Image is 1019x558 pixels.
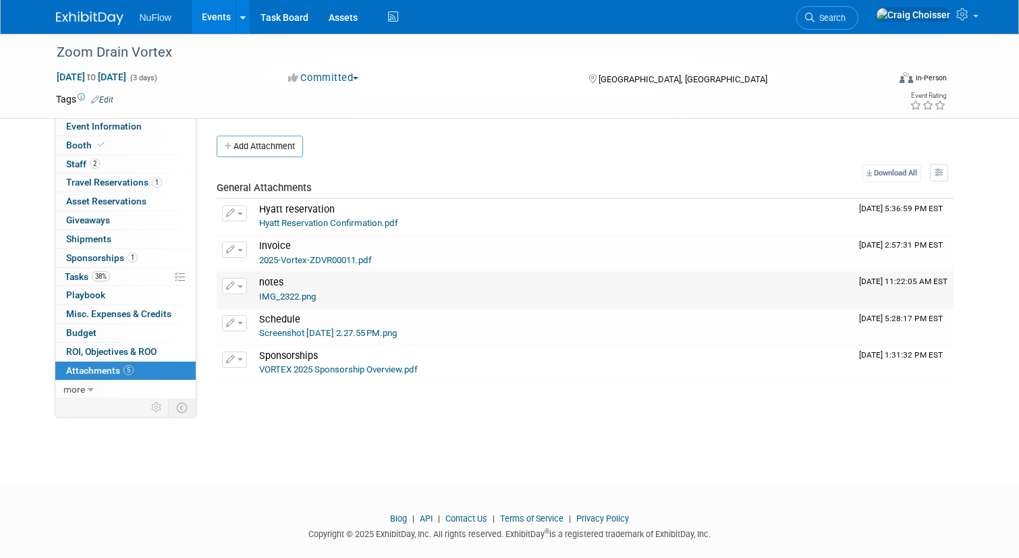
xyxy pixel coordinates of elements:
[283,71,364,85] button: Committed
[854,309,954,345] td: Upload Timestamp
[66,252,138,263] span: Sponsorships
[55,136,196,155] a: Booth
[63,384,85,395] span: more
[259,204,335,215] span: Hyatt reservation
[128,252,138,262] span: 1
[259,314,300,325] span: Schedule
[55,381,196,399] a: more
[854,345,954,382] td: Upload Timestamp
[796,6,858,30] a: Search
[152,177,162,188] span: 1
[56,71,127,83] span: [DATE] [DATE]
[815,70,947,90] div: Event Format
[145,399,169,416] td: Personalize Event Tab Strip
[129,74,157,82] span: (3 days)
[55,173,196,192] a: Travel Reservations1
[859,350,943,360] span: Upload Timestamp
[566,513,574,524] span: |
[168,399,196,416] td: Toggle Event Tabs
[259,328,397,338] a: Screenshot [DATE] 2.27.55 PM.png
[409,513,418,524] span: |
[859,204,943,213] span: Upload Timestamp
[85,72,98,82] span: to
[489,513,498,524] span: |
[66,196,146,206] span: Asset Reservations
[55,286,196,304] a: Playbook
[92,271,110,281] span: 38%
[876,7,951,22] img: Craig Choisser
[259,277,283,288] span: notes
[854,235,954,272] td: Upload Timestamp
[66,159,100,169] span: Staff
[259,255,372,265] a: 2025-Vortex-ZDVR00011.pdf
[140,12,171,23] span: NuFlow
[66,308,171,319] span: Misc. Expenses & Credits
[854,272,954,308] td: Upload Timestamp
[52,40,871,65] div: Zoom Drain Vortex
[56,11,123,25] img: ExhibitDay
[815,13,846,23] span: Search
[55,268,196,286] a: Tasks38%
[66,140,107,150] span: Booth
[900,72,913,83] img: Format-Inperson.png
[445,513,487,524] a: Contact Us
[259,240,291,252] span: Invoice
[55,211,196,229] a: Giveaways
[217,182,312,194] span: General Attachments
[910,92,946,99] div: Event Rating
[859,277,947,286] span: Upload Timestamp
[55,230,196,248] a: Shipments
[66,327,97,338] span: Budget
[66,177,162,188] span: Travel Reservations
[854,199,954,235] td: Upload Timestamp
[66,233,111,244] span: Shipments
[55,192,196,211] a: Asset Reservations
[217,136,303,157] button: Add Attachment
[56,92,113,106] td: Tags
[259,218,398,228] a: Hyatt Reservation Confirmation.pdf
[66,215,110,225] span: Giveaways
[65,271,110,282] span: Tasks
[55,155,196,173] a: Staff2
[576,513,629,524] a: Privacy Policy
[859,240,943,250] span: Upload Timestamp
[91,95,113,105] a: Edit
[500,513,563,524] a: Terms of Service
[66,121,142,132] span: Event Information
[66,346,157,357] span: ROI, Objectives & ROO
[259,350,318,362] span: Sponsorships
[599,74,767,84] span: [GEOGRAPHIC_DATA], [GEOGRAPHIC_DATA]
[420,513,433,524] a: API
[55,249,196,267] a: Sponsorships1
[435,513,443,524] span: |
[545,528,549,535] sup: ®
[98,141,105,148] i: Booth reservation complete
[390,513,407,524] a: Blog
[55,305,196,323] a: Misc. Expenses & Credits
[55,343,196,361] a: ROI, Objectives & ROO
[55,117,196,136] a: Event Information
[55,362,196,380] a: Attachments5
[862,164,921,182] a: Download All
[259,291,316,302] a: IMG_2322.png
[90,159,100,169] span: 2
[55,324,196,342] a: Budget
[915,73,947,83] div: In-Person
[66,289,105,300] span: Playbook
[859,314,943,323] span: Upload Timestamp
[259,364,418,374] a: VORTEX 2025 Sponsorship Overview.pdf
[123,365,134,375] span: 5
[66,365,134,376] span: Attachments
